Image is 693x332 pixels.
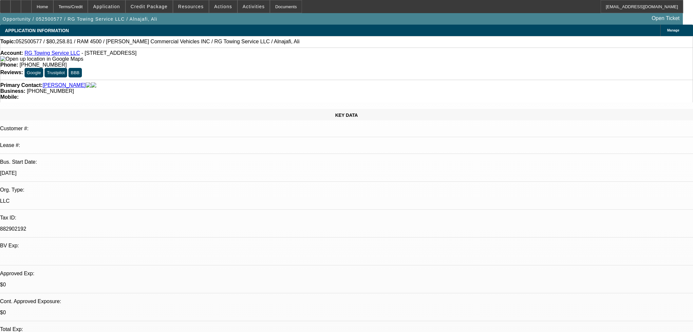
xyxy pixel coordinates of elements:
strong: Account: [0,50,23,56]
a: RG Towing Service LLC [25,50,80,56]
span: [PHONE_NUMBER] [27,88,74,94]
span: APPLICATION INFORMATION [5,28,69,33]
span: Actions [214,4,232,9]
button: Application [88,0,125,13]
span: Credit Package [131,4,168,9]
span: Activities [243,4,265,9]
strong: Mobile: [0,94,19,100]
span: Manage [667,29,679,32]
a: View Google Maps [0,56,83,62]
span: Application [93,4,120,9]
img: Open up location in Google Maps [0,56,83,62]
button: Actions [209,0,237,13]
span: Resources [178,4,204,9]
img: facebook-icon.png [86,82,91,88]
span: 052500577 / $80,258.81 / RAM 4500 / [PERSON_NAME] Commercial Vehicles INC / RG Towing Service LLC... [16,39,300,45]
a: Open Ticket [649,13,682,24]
strong: Business: [0,88,25,94]
strong: Phone: [0,62,18,68]
strong: Primary Contact: [0,82,43,88]
strong: Reviews: [0,70,23,75]
button: Google [25,68,43,77]
button: Trustpilot [45,68,67,77]
span: [PHONE_NUMBER] [20,62,67,68]
span: Opportunity / 052500577 / RG Towing Service LLC / Alnajafi, Ali [3,16,157,22]
button: Credit Package [126,0,173,13]
img: linkedin-icon.png [91,82,96,88]
button: Resources [173,0,209,13]
button: Activities [238,0,270,13]
button: BBB [68,68,82,77]
strong: Topic: [0,39,16,45]
span: KEY DATA [335,113,358,118]
a: [PERSON_NAME] [43,82,86,88]
span: - [STREET_ADDRESS] [82,50,137,56]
